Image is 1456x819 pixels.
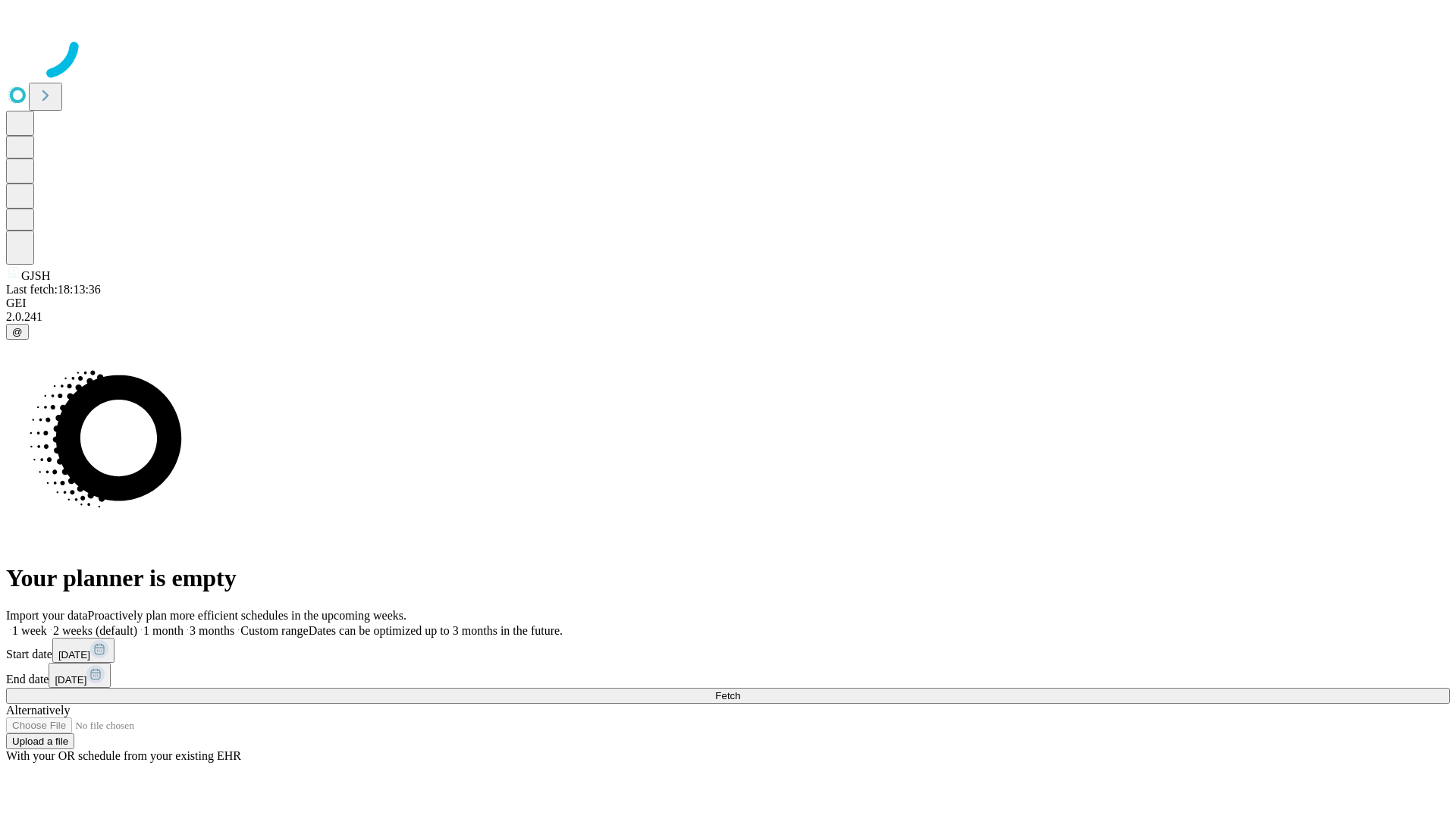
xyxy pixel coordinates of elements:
[190,624,234,637] span: 3 months
[12,326,23,337] span: @
[6,663,1450,688] div: End date
[6,704,70,717] span: Alternatively
[143,624,184,637] span: 1 month
[6,564,1450,592] h1: Your planner is empty
[6,688,1450,704] button: Fetch
[53,624,137,637] span: 2 weeks (default)
[88,609,406,622] span: Proactively plan more efficient schedules in the upcoming weeks.
[6,749,241,762] span: With your OR schedule from your existing EHR
[49,663,111,688] button: [DATE]
[58,649,90,661] span: [DATE]
[6,283,101,296] span: Last fetch: 18:13:36
[6,324,29,340] button: @
[6,638,1450,663] div: Start date
[6,733,74,749] button: Upload a file
[21,269,50,282] span: GJSH
[309,624,563,637] span: Dates can be optimized up to 3 months in the future.
[6,297,1450,310] div: GEI
[55,674,86,686] span: [DATE]
[240,624,308,637] span: Custom range
[6,310,1450,324] div: 2.0.241
[12,624,47,637] span: 1 week
[6,609,88,622] span: Import your data
[715,690,740,701] span: Fetch
[52,638,115,663] button: [DATE]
